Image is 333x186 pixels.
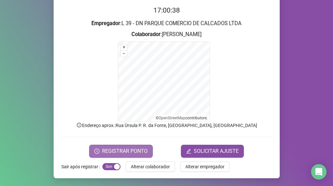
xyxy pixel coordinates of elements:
button: – [121,51,127,57]
strong: Colaborador [131,31,161,37]
span: edit [186,149,191,154]
strong: Empregador [91,20,120,26]
li: © contributors. [156,116,208,120]
a: OpenStreetMap [159,116,185,120]
span: info-circle [76,122,82,128]
label: Sair após registrar [61,162,102,172]
button: editSOLICITAR AJUSTE [181,145,244,158]
button: REGISTRAR PONTO [89,145,153,158]
div: Open Intercom Messenger [311,164,327,180]
span: Alterar empregador [185,163,224,170]
button: + [121,44,127,50]
span: SOLICITAR AJUSTE [194,147,239,155]
span: clock-circle [94,149,99,154]
span: Alterar colaborador [131,163,170,170]
time: 17:00:38 [153,6,180,14]
p: Endereço aprox. : Rua Ùrsula P. R. da Fonte, [GEOGRAPHIC_DATA], [GEOGRAPHIC_DATA] [61,122,272,129]
button: Alterar empregador [180,162,230,172]
button: Alterar colaborador [126,162,175,172]
span: REGISTRAR PONTO [102,147,148,155]
h3: : [PERSON_NAME] [61,30,272,39]
h3: : L 39 - DN PARQUE COMERCIO DE CALCADOS LTDA [61,19,272,28]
